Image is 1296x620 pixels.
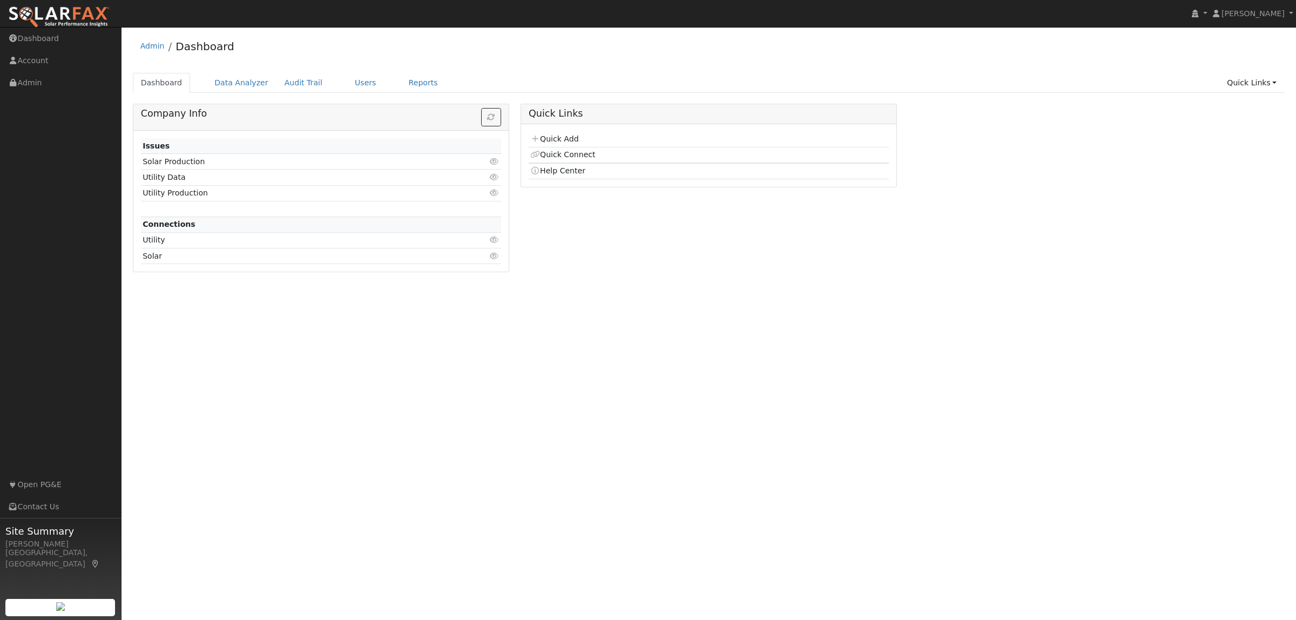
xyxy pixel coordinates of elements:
i: Click to view [490,236,500,244]
h5: Company Info [141,108,501,119]
a: Data Analyzer [206,73,276,93]
a: Audit Trail [276,73,330,93]
strong: Connections [143,220,195,228]
a: Admin [140,42,165,50]
a: Dashboard [175,40,234,53]
i: Click to view [490,158,500,165]
i: Click to view [490,252,500,260]
td: Utility [141,232,443,248]
i: Click to view [490,173,500,181]
span: [PERSON_NAME] [1221,9,1285,18]
a: Map [91,560,100,568]
div: [PERSON_NAME] [5,538,116,550]
img: retrieve [56,602,65,611]
a: Reports [401,73,446,93]
h5: Quick Links [529,108,889,119]
td: Solar [141,248,443,264]
span: Site Summary [5,524,116,538]
a: Help Center [530,166,585,175]
td: Utility Production [141,185,443,201]
strong: Issues [143,141,170,150]
a: Quick Add [530,134,578,143]
img: SolarFax [8,6,110,29]
i: Click to view [490,189,500,197]
a: Quick Connect [530,150,595,159]
a: Quick Links [1219,73,1285,93]
td: Solar Production [141,154,443,170]
a: Users [347,73,384,93]
a: Dashboard [133,73,191,93]
td: Utility Data [141,170,443,185]
div: [GEOGRAPHIC_DATA], [GEOGRAPHIC_DATA] [5,547,116,570]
